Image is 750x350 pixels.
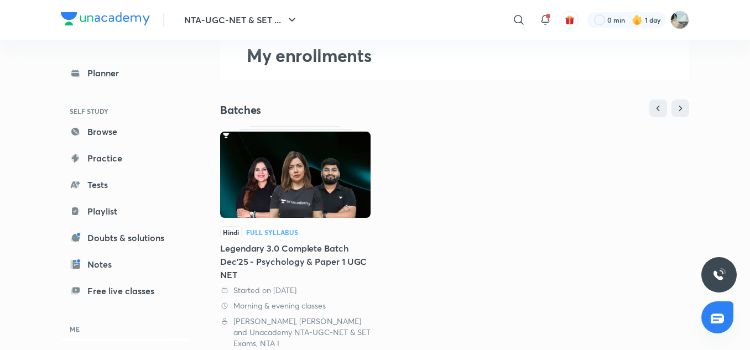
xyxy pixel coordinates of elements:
[61,253,189,275] a: Notes
[61,320,189,338] h6: ME
[632,14,643,25] img: streak
[61,62,189,84] a: Planner
[220,300,371,311] div: Morning & evening classes
[61,12,150,25] img: Company Logo
[61,102,189,121] h6: SELF STUDY
[712,268,726,281] img: ttu
[670,11,689,29] img: Sanskrati Shresth
[220,242,371,281] div: Legendary 3.0 Complete Batch Dec'25 - Psychology & Paper 1 UGC NET
[61,121,189,143] a: Browse
[561,11,579,29] button: avatar
[61,280,189,302] a: Free live classes
[220,226,242,238] span: Hindi
[61,174,189,196] a: Tests
[61,200,189,222] a: Playlist
[220,103,455,117] h4: Batches
[220,316,371,349] div: Rajat Kumar, Hafsa Malik and Unacademy NTA-UGC-NET & SET Exams, NTA I
[61,147,189,169] a: Practice
[61,227,189,249] a: Doubts & solutions
[246,229,298,236] div: Full Syllabus
[178,9,305,31] button: NTA-UGC-NET & SET ...
[220,132,371,218] img: Thumbnail
[220,285,371,296] div: Started on 12 Jul 2025
[220,126,371,349] a: ThumbnailHindiFull SyllabusLegendary 3.0 Complete Batch Dec'25 - Psychology & Paper 1 UGC NET Sta...
[565,15,575,25] img: avatar
[61,12,150,28] a: Company Logo
[247,44,689,66] h2: My enrollments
